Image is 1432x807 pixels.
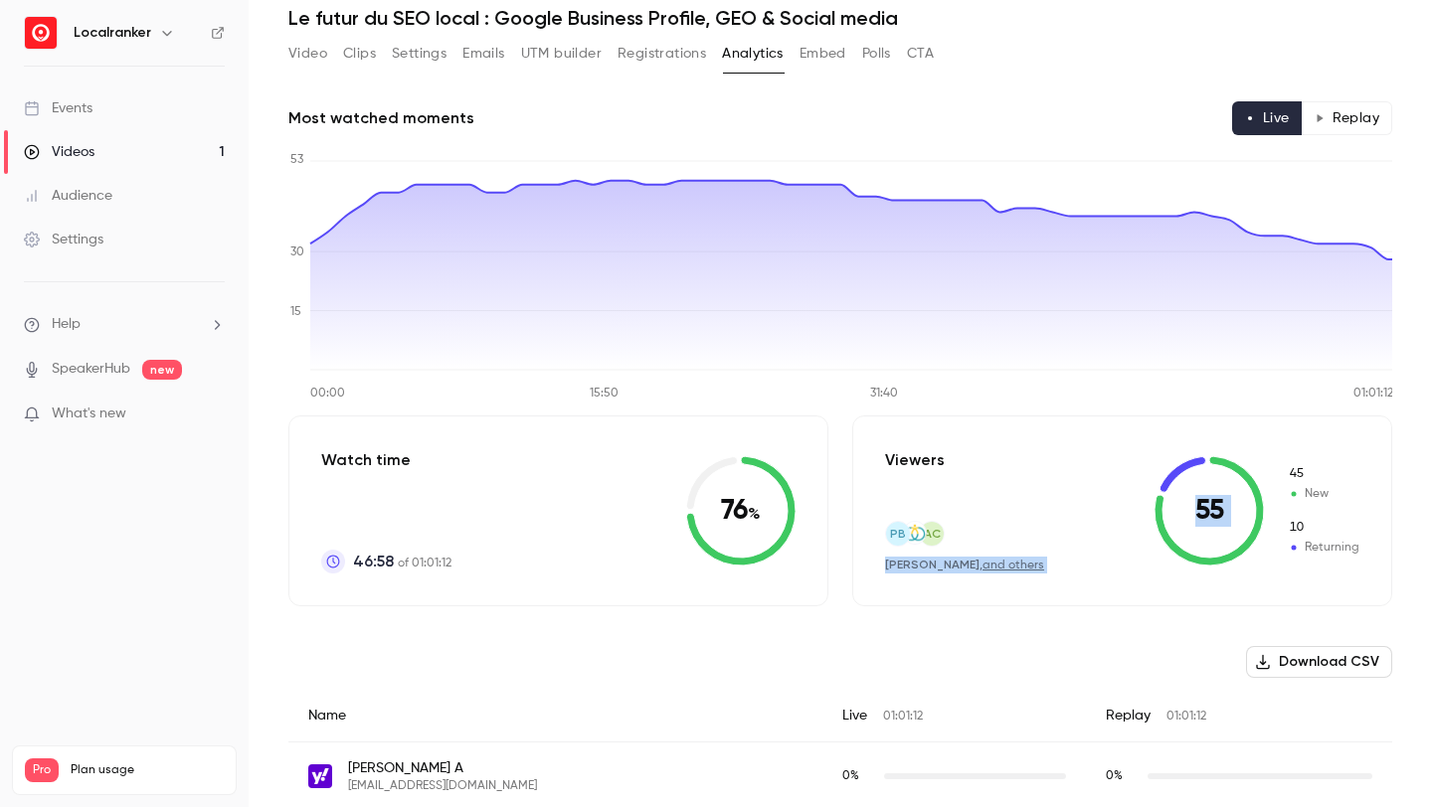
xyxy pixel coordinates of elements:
[353,550,394,573] span: 46:58
[288,106,474,130] h2: Most watched moments
[885,558,980,571] span: [PERSON_NAME]
[890,525,906,543] span: PB
[25,17,57,49] img: Localranker
[1232,101,1303,135] button: Live
[321,448,451,472] p: Watch time
[722,38,784,70] button: Analytics
[24,98,92,118] div: Events
[348,778,537,794] span: [EMAIL_ADDRESS][DOMAIN_NAME]
[52,359,130,380] a: SpeakerHub
[1288,485,1359,503] span: New
[308,764,332,788] img: yahoo.fr
[290,306,301,318] tspan: 15
[290,246,304,258] tspan: 30
[842,770,859,782] span: 0 %
[1166,711,1206,723] span: 01:01:12
[1246,646,1392,678] button: Download CSV
[983,560,1044,571] a: and others
[310,388,345,400] tspan: 00:00
[618,38,706,70] button: Registrations
[1302,101,1392,135] button: Replay
[343,38,376,70] button: Clips
[142,360,182,380] span: new
[52,403,126,424] span: What's new
[353,550,451,573] p: of 01:01:12
[71,762,224,778] span: Plan usage
[1288,539,1359,557] span: Returning
[862,38,891,70] button: Polls
[52,314,81,335] span: Help
[1288,465,1359,483] span: New
[907,38,934,70] button: CTA
[290,154,303,166] tspan: 53
[1106,767,1138,785] span: Replay watch time
[521,38,602,70] button: UTM builder
[590,388,619,400] tspan: 15:50
[1106,770,1123,782] span: 0 %
[24,314,225,335] li: help-dropdown-opener
[870,388,898,400] tspan: 31:40
[885,557,1044,573] div: ,
[462,38,504,70] button: Emails
[1353,388,1393,400] tspan: 01:01:12
[1086,690,1392,742] div: Replay
[74,23,151,43] h6: Localranker
[883,711,923,723] span: 01:01:12
[24,186,112,206] div: Audience
[904,522,926,544] img: capvital.fr
[822,690,1086,742] div: Live
[842,767,874,785] span: Live watch time
[392,38,447,70] button: Settings
[288,38,327,70] button: Video
[924,525,941,543] span: AC
[885,448,945,472] p: Viewers
[800,38,846,70] button: Embed
[25,758,59,782] span: Pro
[288,690,822,742] div: Name
[24,230,103,249] div: Settings
[1288,519,1359,537] span: Returning
[288,6,1392,30] h1: Le futur du SEO local : Google Business Profile, GEO & Social media
[24,142,94,162] div: Videos
[348,758,537,778] span: [PERSON_NAME] A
